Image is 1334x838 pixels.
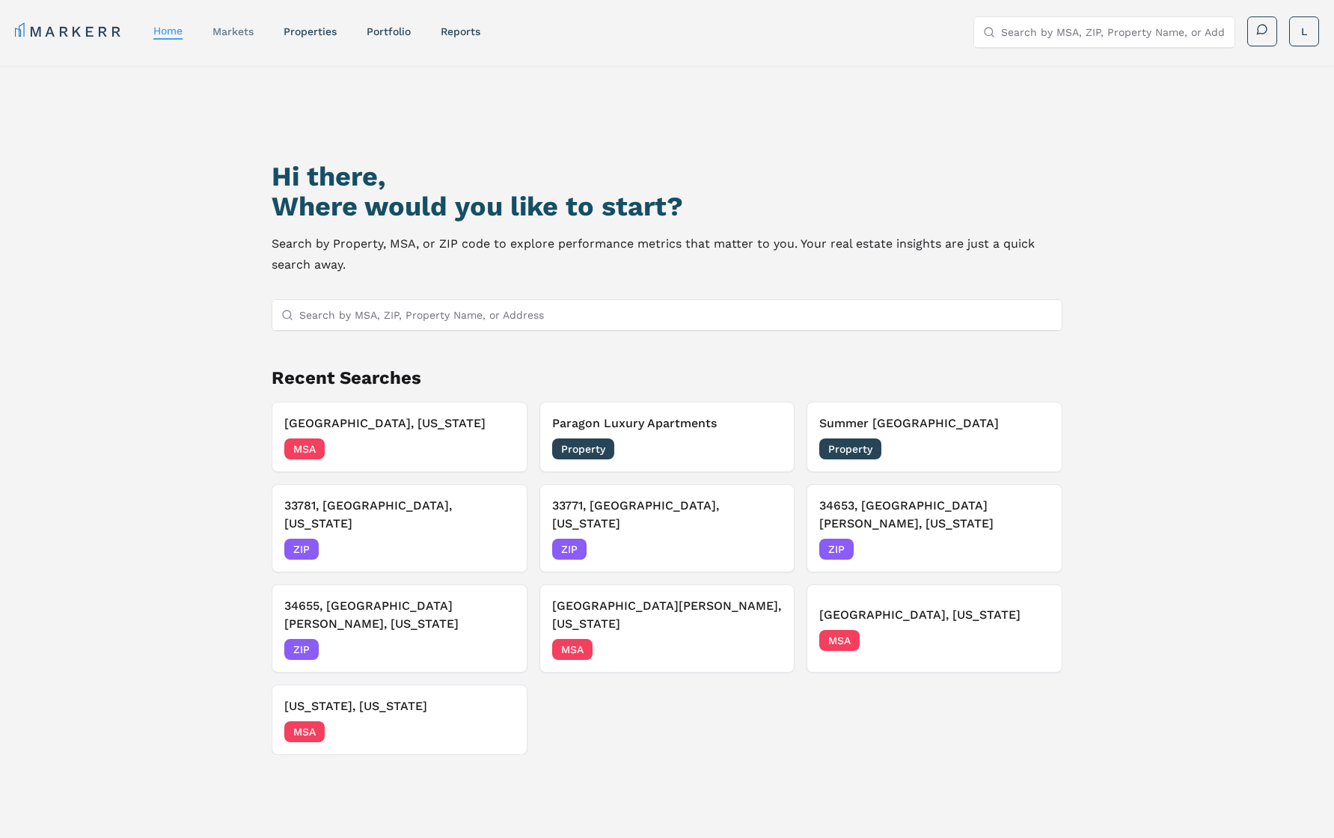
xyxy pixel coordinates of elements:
button: [GEOGRAPHIC_DATA], [US_STATE]MSA[DATE] [272,402,527,472]
button: [US_STATE], [US_STATE]MSA[DATE] [272,685,527,755]
span: [DATE] [481,441,515,456]
h3: 34653, [GEOGRAPHIC_DATA][PERSON_NAME], [US_STATE] [819,497,1049,533]
p: Search by Property, MSA, or ZIP code to explore performance metrics that matter to you. Your real... [272,233,1062,275]
h3: 33771, [GEOGRAPHIC_DATA], [US_STATE] [552,497,782,533]
button: 33771, [GEOGRAPHIC_DATA], [US_STATE]ZIP[DATE] [539,484,795,572]
input: Search by MSA, ZIP, Property Name, or Address [1001,17,1226,47]
span: [DATE] [481,724,515,739]
h3: Paragon Luxury Apartments [552,415,782,432]
button: 34655, [GEOGRAPHIC_DATA][PERSON_NAME], [US_STATE]ZIP[DATE] [272,584,527,673]
span: ZIP [284,539,319,560]
button: L [1289,16,1319,46]
a: reports [441,25,480,37]
span: MSA [284,438,325,459]
span: Property [819,438,881,459]
span: [DATE] [1016,633,1050,648]
span: Property [552,438,614,459]
a: properties [284,25,337,37]
h2: Recent Searches [272,366,1062,390]
h3: Summer [GEOGRAPHIC_DATA] [819,415,1049,432]
a: Portfolio [367,25,411,37]
h3: [GEOGRAPHIC_DATA][PERSON_NAME], [US_STATE] [552,597,782,633]
button: 33781, [GEOGRAPHIC_DATA], [US_STATE]ZIP[DATE] [272,484,527,572]
h3: [US_STATE], [US_STATE] [284,697,514,715]
span: [DATE] [481,642,515,657]
button: Summer [GEOGRAPHIC_DATA]Property[DATE] [807,402,1062,472]
span: MSA [552,639,593,660]
a: home [153,25,183,37]
a: markets [212,25,254,37]
h3: 33781, [GEOGRAPHIC_DATA], [US_STATE] [284,497,514,533]
span: [DATE] [1016,441,1050,456]
a: MARKERR [15,21,123,42]
input: Search by MSA, ZIP, Property Name, or Address [299,300,1052,330]
h3: 34655, [GEOGRAPHIC_DATA][PERSON_NAME], [US_STATE] [284,597,514,633]
h3: [GEOGRAPHIC_DATA], [US_STATE] [284,415,514,432]
span: MSA [819,630,860,651]
span: [DATE] [748,642,782,657]
button: Paragon Luxury ApartmentsProperty[DATE] [539,402,795,472]
button: 34653, [GEOGRAPHIC_DATA][PERSON_NAME], [US_STATE]ZIP[DATE] [807,484,1062,572]
span: [DATE] [748,542,782,557]
span: [DATE] [1016,542,1050,557]
span: L [1301,24,1307,39]
span: [DATE] [748,441,782,456]
button: [GEOGRAPHIC_DATA][PERSON_NAME], [US_STATE]MSA[DATE] [539,584,795,673]
span: ZIP [819,539,854,560]
h2: Where would you like to start? [272,192,1062,221]
button: [GEOGRAPHIC_DATA], [US_STATE]MSA[DATE] [807,584,1062,673]
span: MSA [284,721,325,742]
h1: Hi there, [272,162,1062,192]
span: ZIP [552,539,587,560]
h3: [GEOGRAPHIC_DATA], [US_STATE] [819,606,1049,624]
span: ZIP [284,639,319,660]
span: [DATE] [481,542,515,557]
